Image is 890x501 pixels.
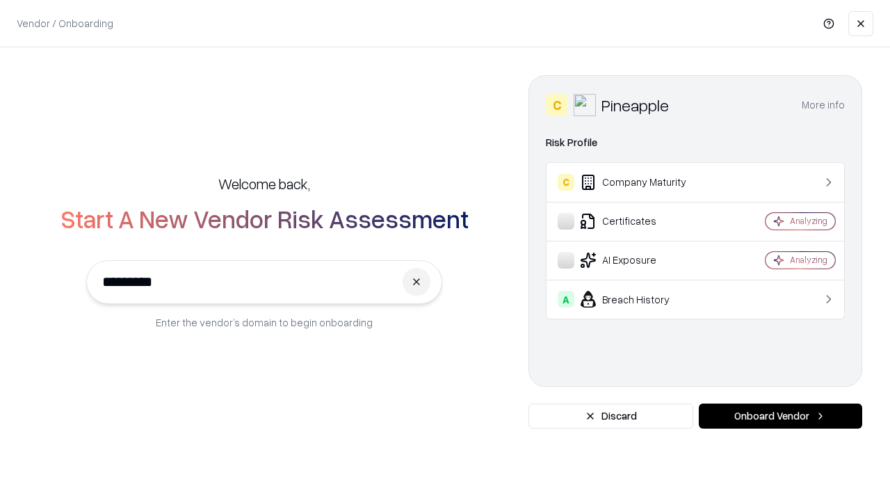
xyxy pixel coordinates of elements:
h2: Start A New Vendor Risk Assessment [60,205,469,232]
p: Vendor / Onboarding [17,16,113,31]
div: Certificates [558,213,724,230]
div: Pineapple [601,94,669,116]
div: A [558,291,574,308]
p: Enter the vendor’s domain to begin onboarding [156,315,373,330]
div: Risk Profile [546,134,845,151]
div: C [558,174,574,191]
button: More info [802,93,845,118]
img: Pineapple [574,94,596,116]
div: Analyzing [790,215,827,227]
h5: Welcome back, [218,174,310,193]
div: AI Exposure [558,252,724,269]
div: Breach History [558,291,724,308]
div: Analyzing [790,254,827,266]
button: Onboard Vendor [699,404,862,429]
button: Discard [528,404,693,429]
div: Company Maturity [558,174,724,191]
div: C [546,94,568,116]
